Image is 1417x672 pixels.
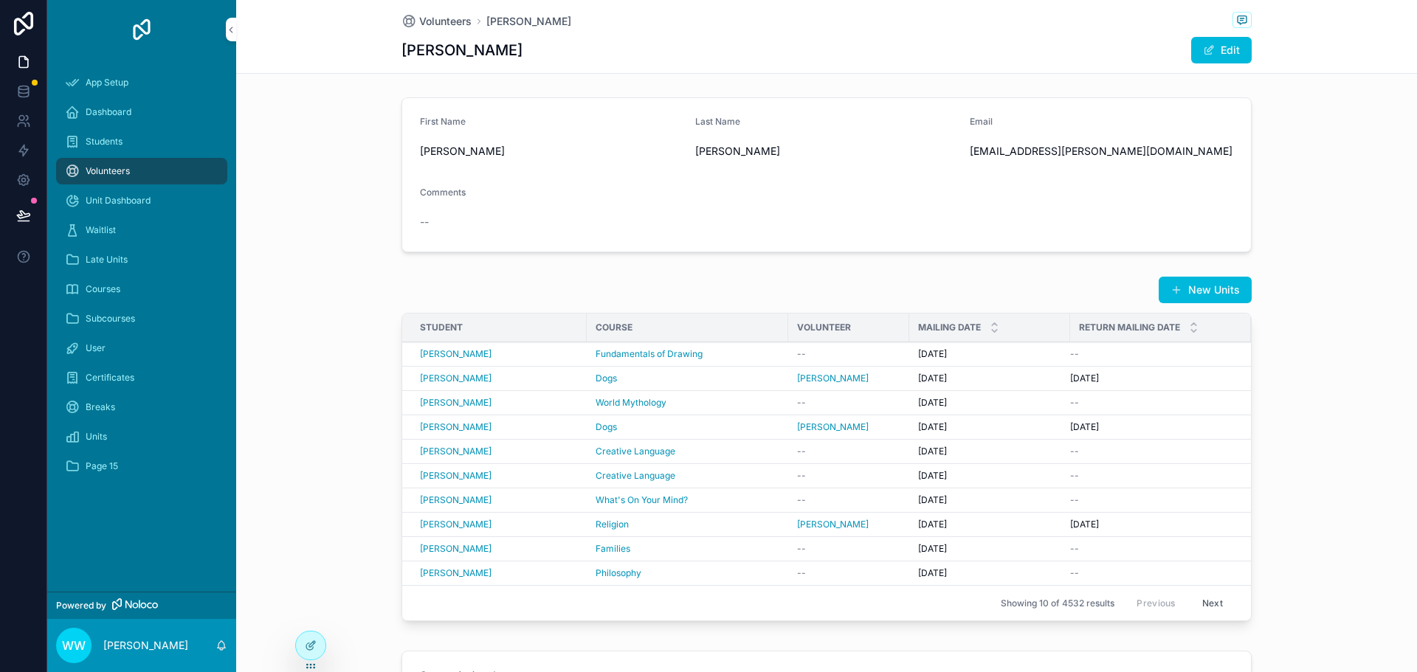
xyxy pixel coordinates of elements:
[596,446,675,457] span: Creative Language
[420,543,578,555] a: [PERSON_NAME]
[596,421,779,433] a: Dogs
[918,543,947,555] span: [DATE]
[918,567,947,579] span: [DATE]
[918,519,1061,530] a: [DATE]
[970,116,993,127] span: Email
[86,313,135,325] span: Subcourses
[596,397,779,409] a: World Mythology
[797,446,900,457] a: --
[797,322,851,333] span: Volunteer
[596,470,779,482] a: Creative Language
[420,373,578,384] a: [PERSON_NAME]
[56,69,227,96] a: App Setup
[420,116,466,127] span: First Name
[596,470,675,482] span: Creative Language
[596,543,630,555] span: Families
[1070,470,1233,482] a: --
[56,305,227,332] a: Subcourses
[86,342,106,354] span: User
[420,446,492,457] a: [PERSON_NAME]
[1070,397,1233,409] a: --
[420,470,492,482] a: [PERSON_NAME]
[86,431,107,443] span: Units
[797,567,900,579] a: --
[797,373,900,384] a: [PERSON_NAME]
[1070,373,1233,384] a: [DATE]
[596,348,703,360] a: Fundamentals of Drawing
[797,421,900,433] a: [PERSON_NAME]
[797,446,806,457] span: --
[1191,37,1252,63] button: Edit
[1159,277,1252,303] button: New Units
[1070,446,1233,457] a: --
[47,592,236,619] a: Powered by
[420,421,492,433] a: [PERSON_NAME]
[596,494,688,506] a: What's On Your Mind?
[797,421,869,433] a: [PERSON_NAME]
[918,421,1061,433] a: [DATE]
[420,373,492,384] a: [PERSON_NAME]
[695,116,740,127] span: Last Name
[56,394,227,420] a: Breaks
[86,106,131,118] span: Dashboard
[1070,446,1079,457] span: --
[797,470,900,482] a: --
[918,470,947,482] span: [DATE]
[1079,322,1180,333] span: Return Mailing Date
[596,373,617,384] span: Dogs
[797,348,806,360] span: --
[918,567,1061,579] a: [DATE]
[486,14,571,29] span: [PERSON_NAME]
[797,397,900,409] a: --
[420,543,492,555] a: [PERSON_NAME]
[797,519,869,530] a: [PERSON_NAME]
[596,519,629,530] a: Religion
[86,401,115,413] span: Breaks
[797,543,806,555] span: --
[419,14,472,29] span: Volunteers
[420,567,492,579] a: [PERSON_NAME]
[918,470,1061,482] a: [DATE]
[420,519,578,530] a: [PERSON_NAME]
[420,397,578,409] a: [PERSON_NAME]
[1070,470,1079,482] span: --
[1001,597,1114,609] span: Showing 10 of 4532 results
[47,59,236,499] div: scrollable content
[596,494,779,506] a: What's On Your Mind?
[420,322,463,333] span: Student
[797,397,806,409] span: --
[420,397,492,409] a: [PERSON_NAME]
[797,373,869,384] span: [PERSON_NAME]
[1070,494,1233,506] a: --
[420,144,683,159] span: [PERSON_NAME]
[1070,543,1079,555] span: --
[420,494,492,506] a: [PERSON_NAME]
[797,348,900,360] a: --
[86,460,118,472] span: Page 15
[420,187,466,198] span: Comments
[1070,373,1099,384] span: [DATE]
[797,494,806,506] span: --
[86,77,128,89] span: App Setup
[918,373,1061,384] a: [DATE]
[596,543,779,555] a: Families
[56,217,227,243] a: Waitlist
[596,519,779,530] a: Religion
[918,421,947,433] span: [DATE]
[596,446,779,457] a: Creative Language
[596,421,617,433] span: Dogs
[695,144,959,159] span: [PERSON_NAME]
[420,494,578,506] a: [PERSON_NAME]
[56,128,227,155] a: Students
